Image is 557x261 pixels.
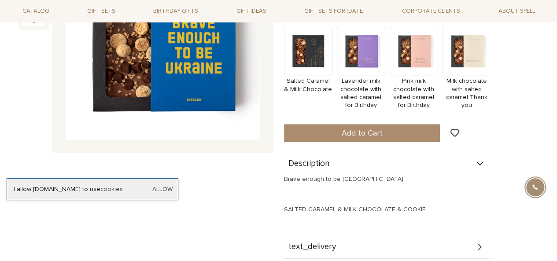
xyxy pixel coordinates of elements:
[337,77,385,109] span: Lavender milk chocolate with salted caramel for Birthday
[7,185,178,193] div: I allow [DOMAIN_NAME] to use
[232,4,269,18] a: Gift ideas
[19,4,53,18] a: Catalog
[284,206,489,213] p: SALTED CARAMEL & MILK CHOCOLATE & COOKIE
[390,77,438,109] span: Pink milk chocolate with salted caramel for Birthday
[84,4,119,18] a: Gift sets
[284,47,332,93] a: Salted Caramel & Milk Chocolate
[443,47,491,109] a: Milk chocolate with salted caramel Thank you
[284,175,489,183] p: Brave enough to be [GEOGRAPHIC_DATA]
[301,4,368,18] a: Gift sets for [DATE]
[443,27,491,75] img: Продукт
[150,4,202,18] a: Birthday gifts
[390,27,438,75] img: Продукт
[341,128,382,138] span: Add to Cart
[284,77,332,93] span: Salted Caramel & Milk Chocolate
[390,47,438,109] a: Pink milk chocolate with salted caramel for Birthday
[284,124,440,142] button: Add to Cart
[494,4,538,18] a: About Spell
[337,47,385,109] a: Lavender milk chocolate with salted caramel for Birthday
[100,185,123,193] a: cookies
[288,160,330,168] span: Description
[398,4,464,18] a: Corporate clients
[284,27,332,75] img: Продукт
[288,243,336,251] span: text_delivery
[443,77,491,109] span: Milk chocolate with salted caramel Thank you
[337,27,385,75] img: Продукт
[152,185,173,193] a: Allow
